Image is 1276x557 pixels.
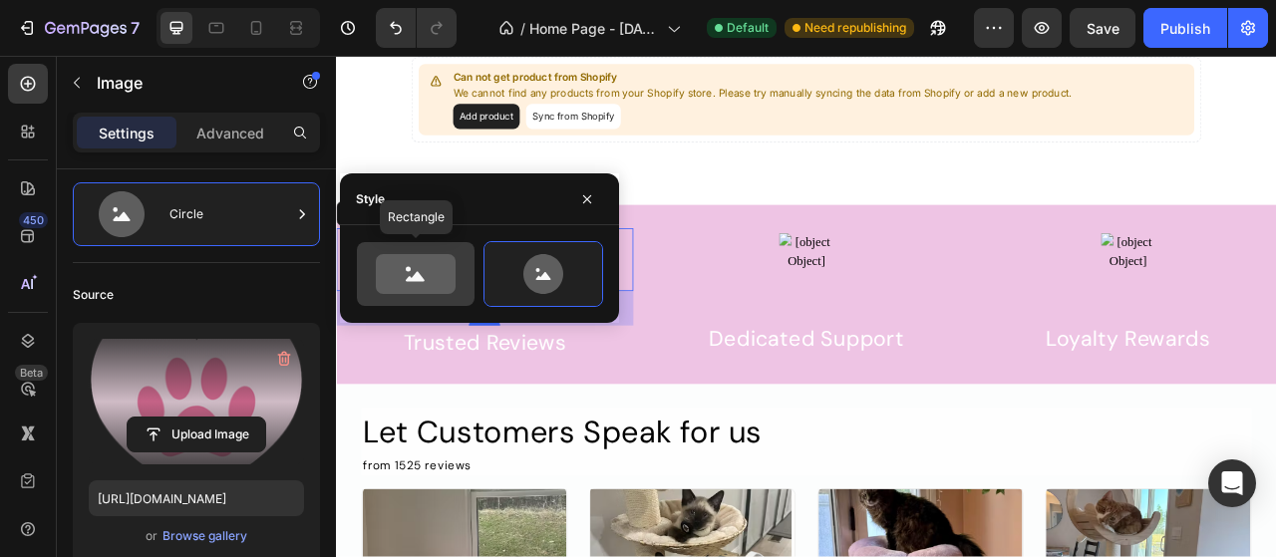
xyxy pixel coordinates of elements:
span: or [146,524,158,548]
span: Need republishing [804,19,906,37]
input: https://example.com/image.jpg [89,480,304,516]
div: Circle [169,191,291,237]
div: Source [73,286,114,304]
p: Settings [99,123,155,143]
div: Dedicated Support [410,339,788,384]
iframe: Design area [336,56,1276,557]
span: Home Page - [DATE] 22:15:22 [529,18,659,39]
button: Browse gallery [161,526,248,546]
img: [object Object] [973,226,1042,295]
div: Loyalty Rewards [818,339,1196,384]
button: 7 [8,8,149,48]
p: Advanced [196,123,264,143]
div: Browse gallery [162,527,247,545]
div: Open Intercom Messenger [1208,459,1256,507]
p: 7 [131,16,140,40]
button: Upload Image [127,417,266,452]
div: Style [356,190,385,208]
h2: Let Customers Speak for us [32,448,544,511]
div: Undo/Redo [376,8,457,48]
div: 450 [19,212,48,228]
img: [object Object] [563,226,632,295]
button: Publish [1143,8,1227,48]
span: / [520,18,525,39]
span: Default [727,19,769,37]
div: Publish [1160,18,1210,39]
div: Beta [15,365,48,381]
div: from 1525 reviews [32,510,544,535]
span: Save [1087,20,1119,37]
button: Save [1070,8,1135,48]
p: Image [97,71,266,95]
